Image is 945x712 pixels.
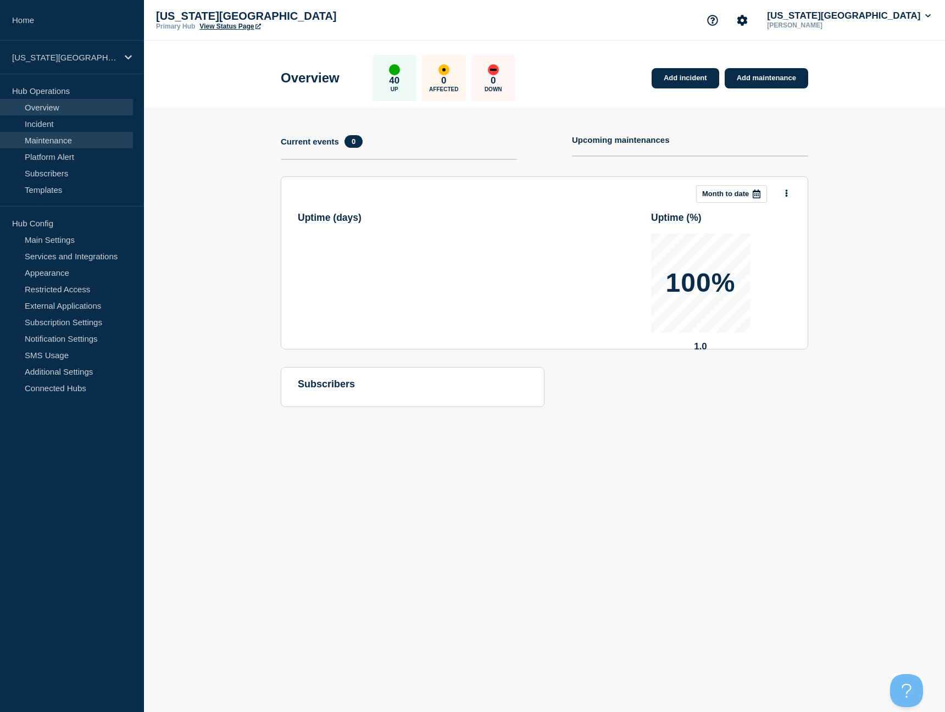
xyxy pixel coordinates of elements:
[391,86,398,92] p: Up
[438,64,449,75] div: affected
[156,23,195,30] p: Primary Hub
[281,70,340,86] h1: Overview
[702,190,749,198] p: Month to date
[298,379,527,390] h4: subscribers
[572,135,670,144] h4: Upcoming maintenances
[765,10,933,21] button: [US_STATE][GEOGRAPHIC_DATA]
[389,64,400,75] div: up
[890,674,923,707] iframe: Help Scout Beacon - Open
[652,68,719,88] a: Add incident
[701,9,724,32] button: Support
[696,185,767,203] button: Month to date
[429,86,458,92] p: Affected
[156,10,376,23] p: [US_STATE][GEOGRAPHIC_DATA]
[389,75,399,86] p: 40
[731,9,754,32] button: Account settings
[344,135,363,148] span: 0
[298,212,362,224] h3: Uptime ( days )
[199,23,260,30] a: View Status Page
[651,341,750,352] p: 1.0
[488,64,499,75] div: down
[725,68,808,88] a: Add maintenance
[491,75,496,86] p: 0
[485,86,502,92] p: Down
[666,270,736,296] p: 100%
[765,21,879,29] p: [PERSON_NAME]
[651,212,702,224] h3: Uptime ( % )
[281,137,339,146] h4: Current events
[12,53,118,62] p: [US_STATE][GEOGRAPHIC_DATA]
[441,75,446,86] p: 0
